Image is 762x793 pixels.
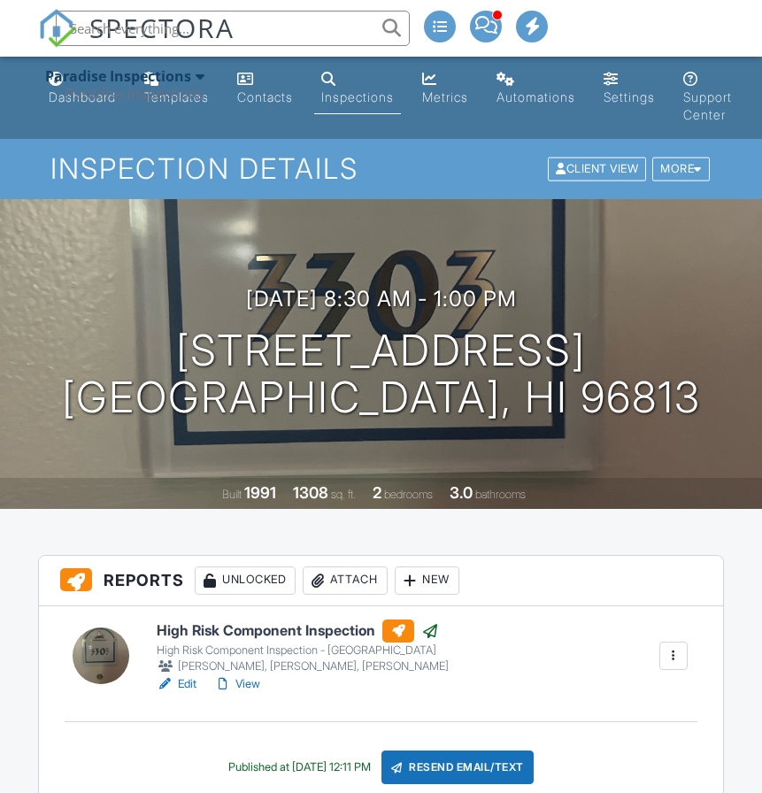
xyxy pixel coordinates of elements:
div: 2 [373,483,381,502]
a: Settings [597,64,662,114]
div: Metrics [422,89,468,104]
a: Edit [157,675,196,693]
div: Inspections [321,89,394,104]
a: Client View [546,161,650,174]
div: More [652,158,710,181]
div: [PERSON_NAME], [PERSON_NAME], [PERSON_NAME] [157,658,449,675]
span: bathrooms [475,488,526,501]
h1: [STREET_ADDRESS] [GEOGRAPHIC_DATA], HI 96813 [62,327,701,421]
div: 1308 [293,483,328,502]
div: New [395,566,459,595]
div: Published at [DATE] 12:11 PM [228,760,371,774]
div: Paradise Inspections [65,85,204,103]
div: 1991 [244,483,276,502]
div: Unlocked [195,566,296,595]
span: bedrooms [384,488,433,501]
a: Automations (Advanced) [489,64,582,114]
span: Built [222,488,242,501]
a: View [214,675,260,693]
h1: Inspection Details [50,153,711,184]
div: Support Center [683,89,732,122]
div: Contacts [237,89,293,104]
a: Inspections [314,64,401,114]
h3: Reports [39,556,723,606]
span: sq. ft. [331,488,356,501]
a: Contacts [230,64,300,114]
div: Client View [548,158,646,181]
div: 3.0 [450,483,473,502]
a: Support Center [676,64,739,132]
input: Search everything... [56,11,410,46]
div: Resend Email/Text [381,751,534,784]
div: Paradise Inspections [45,67,191,85]
div: High Risk Component Inspection - [GEOGRAPHIC_DATA] [157,643,449,658]
div: Settings [604,89,655,104]
a: Metrics [415,64,475,114]
a: High Risk Component Inspection High Risk Component Inspection - [GEOGRAPHIC_DATA] [PERSON_NAME], ... [157,620,449,676]
h3: [DATE] 8:30 am - 1:00 pm [246,287,517,311]
h6: High Risk Component Inspection [157,620,449,643]
div: Automations [496,89,575,104]
div: Attach [303,566,388,595]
